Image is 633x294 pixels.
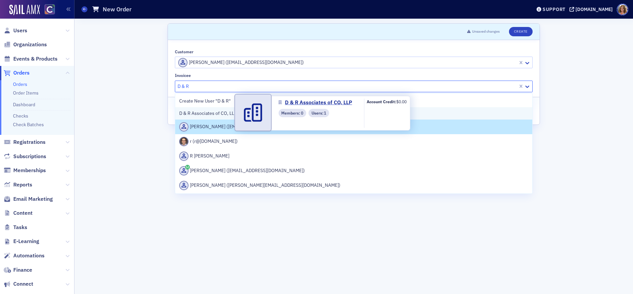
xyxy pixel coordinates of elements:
a: Checks [13,113,28,119]
button: [DOMAIN_NAME] [570,7,615,12]
h1: New Order [103,5,132,13]
a: Users [4,27,27,34]
div: Invoicee [175,73,191,78]
a: Connect [4,280,33,288]
b: Account Credit: [367,99,396,104]
a: Registrations [4,139,46,146]
a: Order Items [13,90,39,96]
span: Automations [13,252,45,259]
a: Check Batches [13,122,44,128]
a: Orders [4,69,30,77]
span: Subscriptions [13,153,46,160]
a: Organizations [4,41,47,48]
div: r (r@[DOMAIN_NAME]) [179,137,528,146]
div: Users: 1 [309,109,329,117]
a: Memberships [4,167,46,174]
span: Events & Products [13,55,58,63]
div: Customer [175,49,193,54]
span: Unsaved changes [472,29,500,34]
button: Create [509,27,533,36]
a: Orders [13,81,27,87]
div: Create New User "D & R" [175,95,532,107]
span: E-Learning [13,238,39,245]
span: Registrations [13,139,46,146]
span: Tasks [13,224,27,231]
a: Content [4,209,33,217]
span: Content [13,209,33,217]
span: Orders [13,69,30,77]
img: SailAMX [9,5,40,15]
a: View Homepage [40,4,55,16]
div: [PERSON_NAME] ([PERSON_NAME][EMAIL_ADDRESS][DOMAIN_NAME]) [179,181,528,190]
span: Organizations [13,41,47,48]
div: [DOMAIN_NAME] [575,6,613,12]
div: [PERSON_NAME] ([EMAIL_ADDRESS][DOMAIN_NAME]) [179,122,528,132]
a: Dashboard [13,102,35,108]
a: Email Marketing [4,195,53,203]
span: Members : [281,110,301,116]
div: [PERSON_NAME] ([EMAIL_ADDRESS][DOMAIN_NAME]) [179,166,528,175]
img: SailAMX [45,4,55,15]
span: Profile [617,4,628,15]
a: Finance [4,266,32,274]
a: D & R Associates of CO, LLP [279,99,357,107]
span: $0.00 [396,99,407,104]
span: Users [13,27,27,34]
a: E-Learning [4,238,39,245]
span: Reports [13,181,32,188]
span: Memberships [13,167,46,174]
span: Users : [312,110,324,116]
div: [PERSON_NAME] ([EMAIL_ADDRESS][DOMAIN_NAME]) [178,58,517,67]
span: Email Marketing [13,195,53,203]
a: Events & Products [4,55,58,63]
span: D & R Associates of CO, LLP [179,110,240,117]
div: Members: 0 [279,109,306,117]
a: Subscriptions [4,153,46,160]
div: Support [543,6,566,12]
span: Finance [13,266,32,274]
span: D & R Associates of CO, LLP [285,99,352,107]
div: R [PERSON_NAME] [179,151,528,161]
a: Automations [4,252,45,259]
a: Reports [4,181,32,188]
a: Tasks [4,224,27,231]
span: Connect [13,280,33,288]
